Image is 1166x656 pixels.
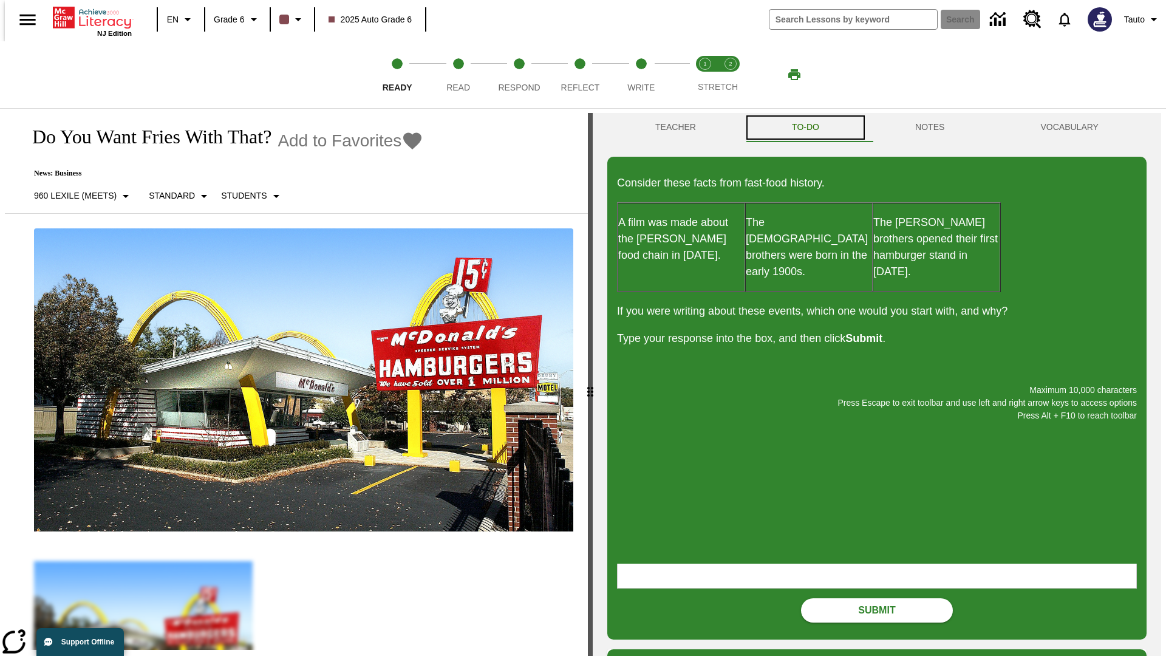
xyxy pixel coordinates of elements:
[607,113,1147,142] div: Instructional Panel Tabs
[992,113,1147,142] button: VOCABULARY
[423,41,493,108] button: Read step 2 of 5
[1088,7,1112,32] img: Avatar
[36,628,124,656] button: Support Offline
[162,9,200,30] button: Language: EN, Select a language
[627,83,655,92] span: Write
[97,30,132,37] span: NJ Edition
[617,384,1137,397] p: Maximum 10,000 characters
[588,113,593,656] div: Press Enter or Spacebar and then press right and left arrow keys to move the slider
[617,303,1137,319] p: If you were writing about these events, which one would you start with, and why?
[19,126,271,148] h1: Do You Want Fries With That?
[167,13,179,26] span: EN
[775,64,814,86] button: Print
[498,83,540,92] span: Respond
[278,130,423,151] button: Add to Favorites - Do You Want Fries With That?
[53,4,132,37] div: Home
[801,598,953,623] button: Submit
[617,175,1137,191] p: Consider these facts from fast-food history.
[698,82,738,92] span: STRETCH
[5,113,588,650] div: reading
[362,41,432,108] button: Ready step 1 of 5
[61,638,114,646] span: Support Offline
[703,61,706,67] text: 1
[769,10,937,29] input: search field
[278,131,401,151] span: Add to Favorites
[744,113,867,142] button: TO-DO
[713,41,748,108] button: Stretch Respond step 2 of 2
[5,10,177,21] body: Maximum 10,000 characters Press Escape to exit toolbar and use left and right arrow keys to acces...
[19,169,423,178] p: News: Business
[617,409,1137,422] p: Press Alt + F10 to reach toolbar
[29,185,138,207] button: Select Lexile, 960 Lexile (Meets)
[216,185,288,207] button: Select Student
[606,41,677,108] button: Write step 5 of 5
[867,113,992,142] button: NOTES
[593,113,1161,656] div: activity
[329,13,412,26] span: 2025 Auto Grade 6
[729,61,732,67] text: 2
[983,3,1016,36] a: Data Center
[1016,3,1049,36] a: Resource Center, Will open in new tab
[618,214,745,264] p: A film was made about the [PERSON_NAME] food chain in [DATE].
[1080,4,1119,35] button: Select a new avatar
[383,83,412,92] span: Ready
[1124,13,1145,26] span: Tauto
[607,113,744,142] button: Teacher
[144,185,216,207] button: Scaffolds, Standard
[446,83,470,92] span: Read
[873,214,1000,280] p: The [PERSON_NAME] brothers opened their first hamburger stand in [DATE].
[845,332,882,344] strong: Submit
[1049,4,1080,35] a: Notifications
[617,330,1137,347] p: Type your response into the box, and then click .
[221,190,267,202] p: Students
[617,397,1137,409] p: Press Escape to exit toolbar and use left and right arrow keys to access options
[561,83,600,92] span: Reflect
[214,13,245,26] span: Grade 6
[149,190,195,202] p: Standard
[1119,9,1166,30] button: Profile/Settings
[746,214,872,280] p: The [DEMOGRAPHIC_DATA] brothers were born in the early 1900s.
[34,228,573,532] img: One of the first McDonald's stores, with the iconic red sign and golden arches.
[10,2,46,38] button: Open side menu
[545,41,615,108] button: Reflect step 4 of 5
[687,41,723,108] button: Stretch Read step 1 of 2
[34,190,117,202] p: 960 Lexile (Meets)
[209,9,266,30] button: Grade: Grade 6, Select a grade
[274,9,310,30] button: Class color is dark brown. Change class color
[484,41,554,108] button: Respond step 3 of 5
